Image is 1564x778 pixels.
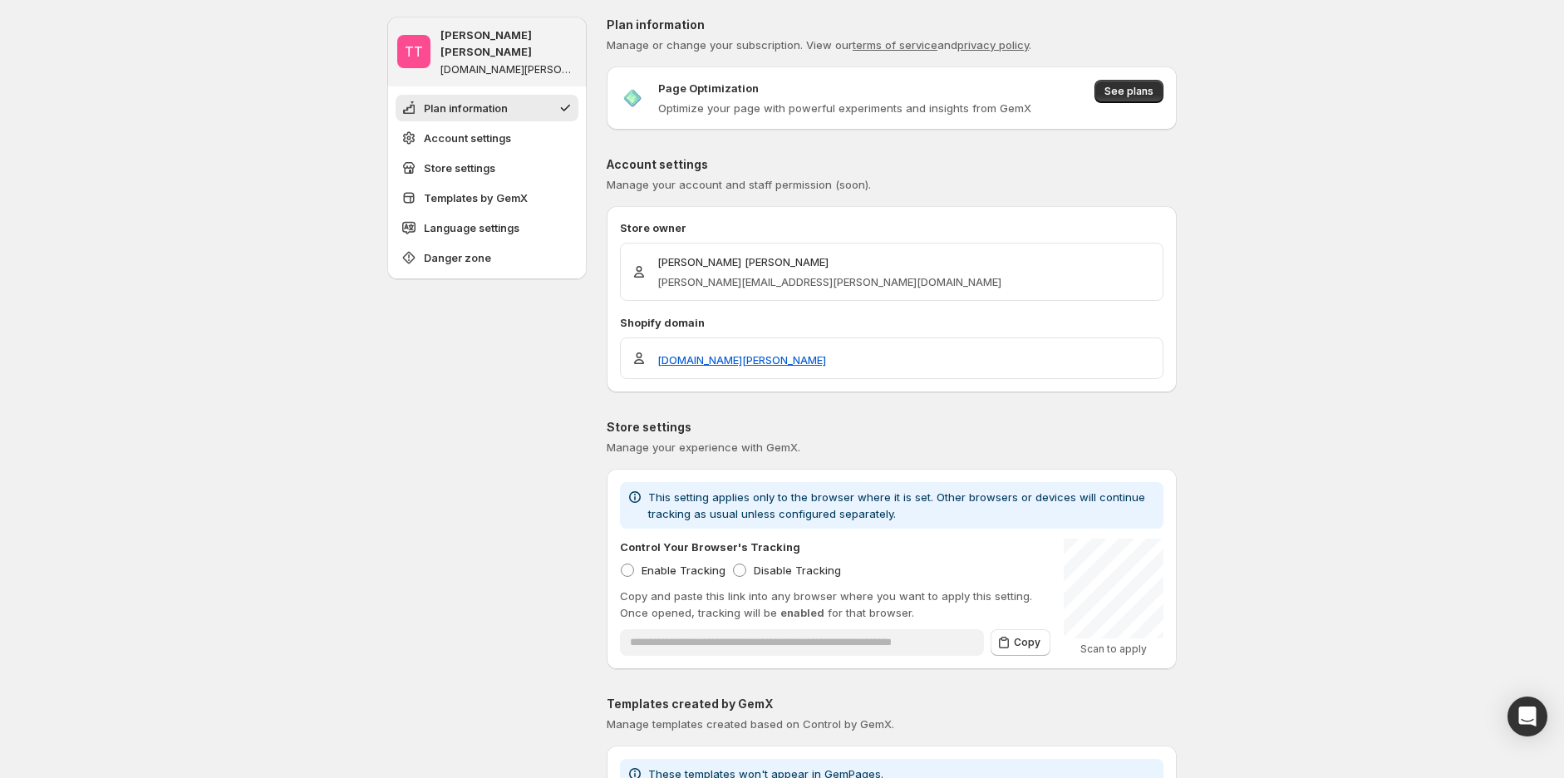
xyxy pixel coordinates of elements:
[780,606,824,619] span: enabled
[1104,85,1153,98] span: See plans
[607,38,1031,52] span: Manage or change your subscription. View our and .
[620,219,1163,236] p: Store owner
[424,160,495,176] span: Store settings
[607,178,871,191] span: Manage your account and staff permission (soon).
[607,696,1177,712] p: Templates created by GemX
[657,254,1001,270] p: [PERSON_NAME] [PERSON_NAME]
[424,249,491,266] span: Danger zone
[620,539,800,555] p: Control Your Browser's Tracking
[440,27,577,60] p: [PERSON_NAME] [PERSON_NAME]
[424,130,511,146] span: Account settings
[1014,636,1040,649] span: Copy
[657,273,1001,290] p: [PERSON_NAME][EMAIL_ADDRESS][PERSON_NAME][DOMAIN_NAME]
[607,717,894,731] span: Manage templates created based on Control by GemX.
[657,352,826,368] a: [DOMAIN_NAME][PERSON_NAME]
[607,156,1177,173] p: Account settings
[396,244,578,271] button: Danger zone
[1507,697,1547,736] div: Open Intercom Messenger
[658,80,759,96] p: Page Optimization
[658,100,1031,116] p: Optimize your page with powerful experiments and insights from GemX
[396,95,578,121] button: Plan information
[397,35,430,68] span: Tanya Tanya
[396,125,578,151] button: Account settings
[991,629,1050,656] button: Copy
[620,588,1050,621] p: Copy and paste this link into any browser where you want to apply this setting. Once opened, trac...
[396,185,578,211] button: Templates by GemX
[607,17,1177,33] p: Plan information
[607,419,1177,436] p: Store settings
[424,190,528,206] span: Templates by GemX
[648,490,1145,520] span: This setting applies only to the browser where it is set. Other browsers or devices will continue...
[1064,643,1163,656] p: Scan to apply
[754,564,841,577] span: Disable Tracking
[1094,80,1163,103] button: See plans
[620,86,645,111] img: Page Optimization
[405,43,423,60] text: TT
[957,38,1029,52] a: privacy policy
[853,38,937,52] a: terms of service
[424,100,508,116] span: Plan information
[642,564,725,577] span: Enable Tracking
[620,314,1163,331] p: Shopify domain
[607,441,800,454] span: Manage your experience with GemX.
[396,214,578,241] button: Language settings
[424,219,519,236] span: Language settings
[396,155,578,181] button: Store settings
[440,63,577,76] p: [DOMAIN_NAME][PERSON_NAME]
